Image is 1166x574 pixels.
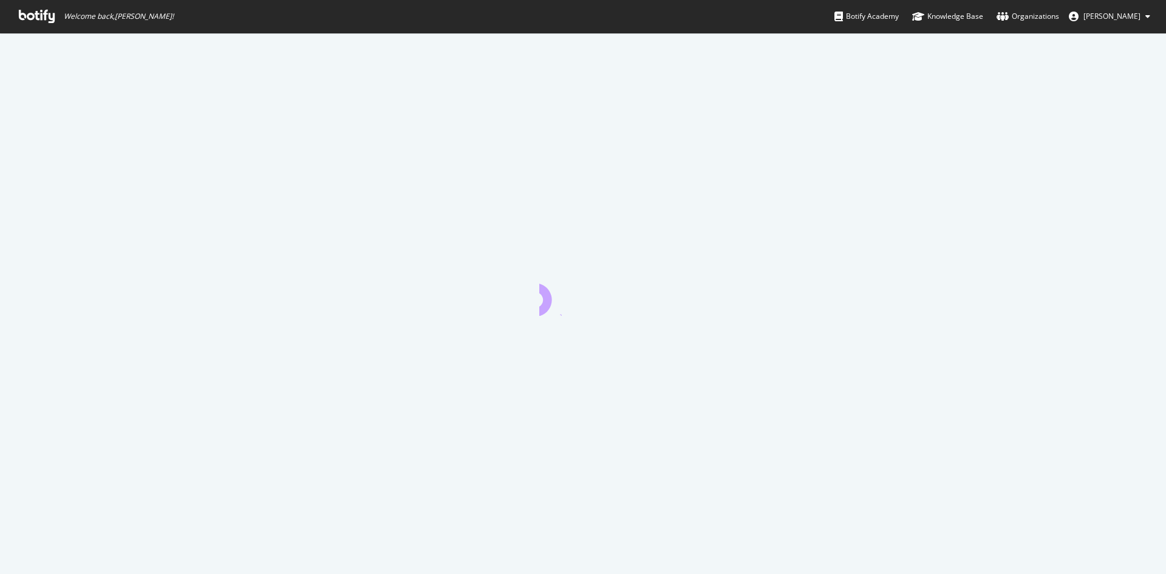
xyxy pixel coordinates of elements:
[1059,7,1160,26] button: [PERSON_NAME]
[834,10,899,22] div: Botify Academy
[64,12,174,21] span: Welcome back, [PERSON_NAME] !
[912,10,983,22] div: Knowledge Base
[1083,11,1140,21] span: Will Kramer
[997,10,1059,22] div: Organizations
[539,272,627,316] div: animation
